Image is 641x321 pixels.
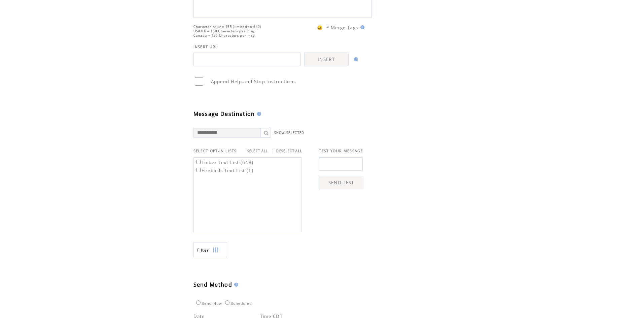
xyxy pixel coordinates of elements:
[193,149,237,153] span: SELECT OPT-IN LISTS
[196,300,201,305] input: Send Now
[327,25,358,31] span: * Merge Tags
[232,283,238,287] img: help.gif
[213,243,219,258] img: filters.png
[276,149,302,153] a: DESELECT ALL
[304,53,349,66] a: INSERT
[193,281,233,288] span: Send Method
[193,25,261,29] span: Character count: 155 (limited to 640)
[193,313,205,319] span: Date
[193,242,227,257] a: Filter
[319,149,363,153] span: TEST YOUR MESSAGE
[211,78,296,85] span: Append Help and Stop instructions
[193,33,255,38] span: Canada = 136 Characters per msg
[193,110,255,118] span: Message Destination
[225,300,229,305] input: Scheduled
[197,247,209,253] span: Show filters
[352,57,358,61] img: help.gif
[319,176,363,189] a: SEND TEST
[194,301,222,306] label: Send Now
[193,29,254,33] span: US&UK = 160 Characters per msg
[271,148,274,154] span: |
[193,44,218,49] span: INSERT URL
[196,168,201,172] input: Firebirds Text List (1)
[260,313,283,319] span: Time CDT
[317,25,323,31] span: 😀
[195,167,254,173] label: Firebirds Text List (1)
[274,131,305,135] a: SHOW SELECTED
[255,112,261,116] img: help.gif
[223,301,252,306] label: Scheduled
[358,25,364,29] img: help.gif
[196,160,201,164] input: Ember Text List (648)
[247,149,268,153] a: SELECT ALL
[195,159,254,165] label: Ember Text List (648)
